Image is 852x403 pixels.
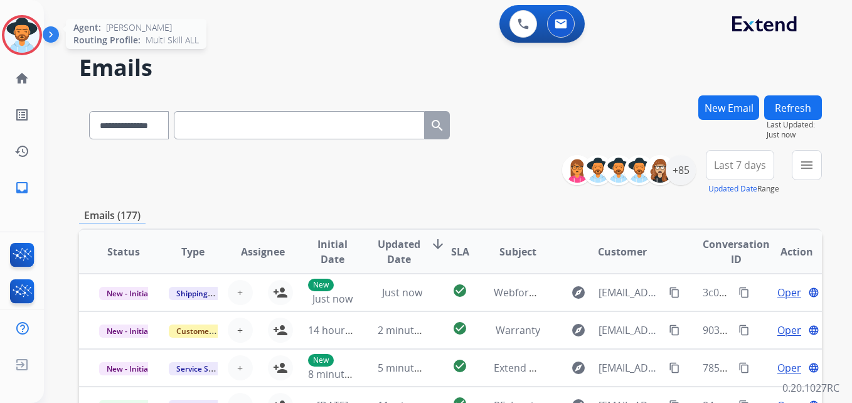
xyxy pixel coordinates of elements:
span: [EMAIL_ADDRESS][DOMAIN_NAME] [599,360,662,375]
mat-icon: person_add [273,285,288,300]
mat-icon: content_copy [669,325,680,336]
span: Last Updated: [767,120,822,130]
span: New - Initial [99,325,157,338]
mat-icon: person_add [273,360,288,375]
button: Last 7 days [706,150,774,180]
mat-icon: content_copy [738,325,750,336]
mat-icon: check_circle [452,321,467,336]
span: Warranty [496,323,540,337]
mat-icon: person_add [273,323,288,338]
span: Just now [312,292,353,306]
button: + [228,280,253,305]
mat-icon: content_copy [669,362,680,373]
span: Initial Date [308,237,357,267]
mat-icon: search [430,118,445,133]
span: New - Initial [99,287,157,300]
span: Type [181,244,205,259]
mat-icon: check_circle [452,358,467,373]
mat-icon: list_alt [14,107,29,122]
span: + [237,323,243,338]
p: New [308,354,334,367]
span: [EMAIL_ADDRESS][DOMAIN_NAME] [599,323,662,338]
mat-icon: check_circle [452,283,467,298]
span: Service Support [169,362,240,375]
mat-icon: content_copy [669,287,680,298]
span: Open [777,360,803,375]
span: Last 7 days [714,163,766,168]
button: Refresh [764,95,822,120]
p: New [308,279,334,291]
span: Open [777,323,803,338]
span: Extend Activity Notification [494,361,620,375]
mat-icon: explore [571,360,586,375]
span: 14 hours ago [308,323,370,337]
span: + [237,285,243,300]
span: Updated Date [378,237,420,267]
span: Just now [382,286,422,299]
span: 5 minutes ago [378,361,445,375]
span: Customer Support [169,325,250,338]
mat-icon: content_copy [738,287,750,298]
span: Subject [499,244,536,259]
span: [EMAIL_ADDRESS][DOMAIN_NAME] [599,285,662,300]
mat-icon: language [808,362,819,373]
span: Open [777,285,803,300]
span: Agent: [73,21,101,34]
th: Action [752,230,822,274]
button: New Email [698,95,759,120]
span: Just now [767,130,822,140]
div: +85 [666,155,696,185]
mat-icon: language [808,287,819,298]
span: Status [107,244,140,259]
img: avatar [4,18,40,53]
span: Routing Profile: [73,34,141,46]
span: Shipping Protection [169,287,255,300]
span: 2 minutes ago [378,323,445,337]
span: Assignee [241,244,285,259]
span: Customer [598,244,647,259]
mat-icon: explore [571,285,586,300]
button: + [228,318,253,343]
span: 8 minutes ago [308,367,375,381]
span: Multi Skill ALL [146,34,199,46]
span: [PERSON_NAME] [106,21,172,34]
span: + [237,360,243,375]
span: Conversation ID [703,237,770,267]
span: New - Initial [99,362,157,375]
span: Range [708,183,779,194]
h2: Emails [79,55,822,80]
mat-icon: history [14,144,29,159]
mat-icon: language [808,325,819,336]
mat-icon: content_copy [738,362,750,373]
mat-icon: menu [799,158,814,173]
p: 0.20.1027RC [782,380,839,395]
p: Emails (177) [79,208,146,223]
mat-icon: home [14,71,29,86]
mat-icon: arrow_downward [430,237,445,252]
button: + [228,355,253,380]
span: SLA [451,244,469,259]
mat-icon: inbox [14,180,29,195]
button: Updated Date [708,184,757,194]
span: Webform from [EMAIL_ADDRESS][DOMAIN_NAME] on [DATE] [494,286,778,299]
mat-icon: explore [571,323,586,338]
